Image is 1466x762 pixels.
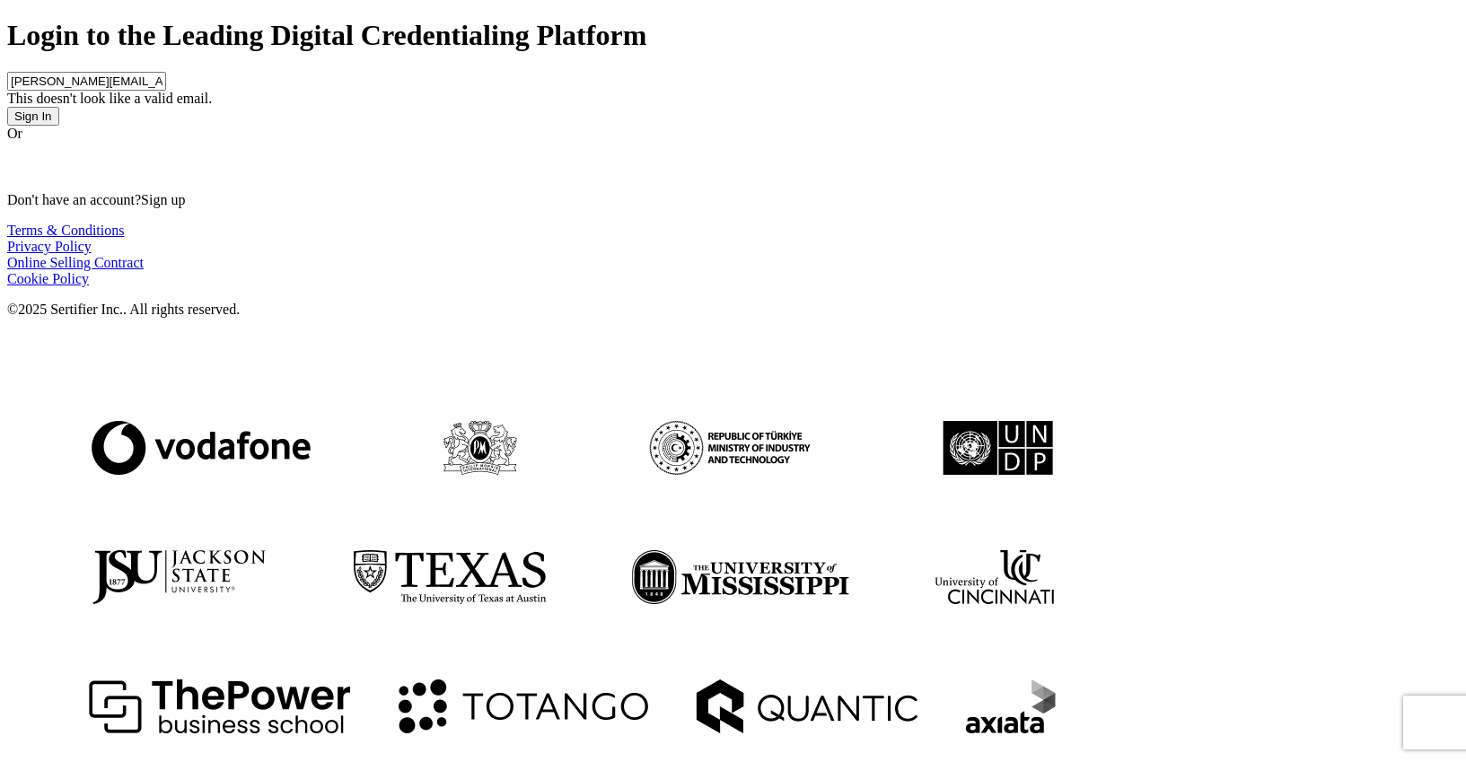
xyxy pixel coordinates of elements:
[7,302,1459,318] p: ©2025 Sertifier Inc.. All rights reserved.
[7,255,144,270] a: Online Selling Contract
[7,72,166,91] input: Enter your work email address
[7,107,59,126] button: Sign In
[7,192,1459,208] p: Don't have an account?
[7,239,92,254] a: Privacy Policy
[141,192,185,207] span: Sign up
[7,126,22,141] span: Or
[7,223,124,238] a: Terms & Conditions
[7,91,212,106] span: This doesn't look like a valid email.
[7,271,89,286] a: Cookie Policy
[7,19,1459,52] h1: Login to the Leading Digital Credentialing Platform
[14,109,52,123] span: Sign In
